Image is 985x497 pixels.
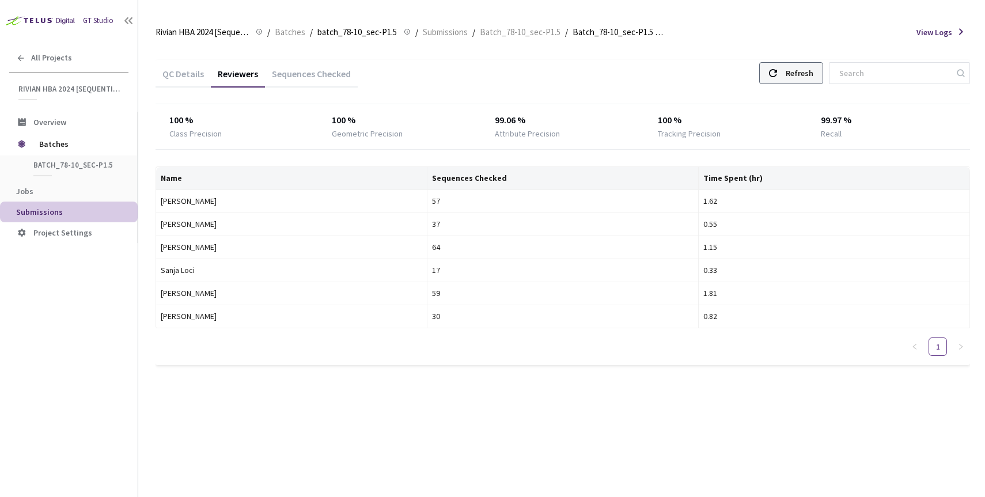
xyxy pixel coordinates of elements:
div: 1.62 [703,195,965,207]
li: / [415,25,418,39]
button: left [906,337,924,356]
div: 17 [432,264,694,276]
li: Previous Page [906,337,924,356]
button: right [952,337,970,356]
li: / [565,25,568,39]
div: GT Studio [83,15,113,26]
span: All Projects [31,53,72,63]
div: 30 [432,310,694,323]
div: Class Precision [169,127,222,140]
span: Batch_78-10_sec-P1.5 [480,25,560,39]
div: 99.97 % [821,113,957,127]
div: 1.15 [703,241,965,253]
div: [PERSON_NAME] [161,310,422,323]
div: Attribute Precision [495,127,560,140]
div: 99.06 % [495,113,631,127]
div: [PERSON_NAME] [161,241,422,253]
div: 0.33 [703,264,965,276]
span: Batch_78-10_sec-P1.5 QC - [DATE] [573,25,666,39]
div: 37 [432,218,694,230]
span: right [957,343,964,350]
span: Overview [33,117,66,127]
div: 100 % [332,113,468,127]
div: 59 [432,287,694,299]
span: batch_78-10_sec-P1.5 [33,160,119,170]
div: Refresh [786,63,813,84]
span: Submissions [423,25,468,39]
a: Batches [272,25,308,38]
div: 0.55 [703,218,965,230]
div: 100 % [658,113,794,127]
a: 1 [929,338,946,355]
span: Rivian HBA 2024 [Sequential] [156,25,249,39]
span: Project Settings [33,227,92,238]
div: Recall [821,127,842,140]
li: / [472,25,475,39]
div: 1.81 [703,287,965,299]
a: Batch_78-10_sec-P1.5 [478,25,563,38]
li: / [310,25,313,39]
div: 100 % [169,113,305,127]
div: [PERSON_NAME] [161,195,422,207]
span: left [911,343,918,350]
input: Search [832,63,955,84]
div: [PERSON_NAME] [161,218,422,230]
div: QC Details [156,68,211,88]
li: / [267,25,270,39]
th: Sequences Checked [427,167,699,190]
span: Batches [275,25,305,39]
span: batch_78-10_sec-P1.5 [317,25,397,39]
a: Submissions [420,25,470,38]
div: Geometric Precision [332,127,403,140]
span: View Logs [916,26,952,39]
th: Name [156,167,427,190]
span: Submissions [16,207,63,217]
div: Reviewers [211,68,265,88]
span: Jobs [16,186,33,196]
div: Sequences Checked [265,68,358,88]
span: Rivian HBA 2024 [Sequential] [18,84,122,94]
span: Batches [39,132,118,155]
div: 64 [432,241,694,253]
th: Time Spent (hr) [699,167,970,190]
div: 0.82 [703,310,965,323]
div: Sanja Loci [161,264,422,276]
div: Tracking Precision [658,127,721,140]
div: 57 [432,195,694,207]
div: [PERSON_NAME] [161,287,422,299]
li: Next Page [952,337,970,356]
